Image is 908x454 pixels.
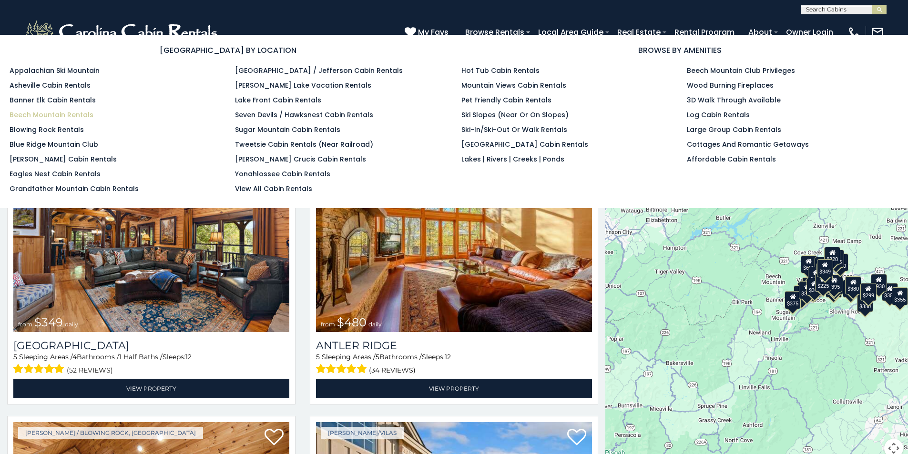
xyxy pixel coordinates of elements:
div: $930 [871,274,887,292]
div: $485 [806,279,822,297]
span: $349 [34,315,63,329]
a: Local Area Guide [533,24,608,40]
a: Add to favorites [265,428,284,448]
a: Rental Program [670,24,739,40]
div: $375 [785,291,801,309]
a: Appalachian Ski Mountain [10,66,100,75]
a: Blue Ridge Mountain Club [10,140,98,149]
div: $410 [808,267,824,285]
span: 5 [316,353,320,361]
a: Beech Mountain Rentals [10,110,93,120]
a: Cottages and Romantic Getaways [687,140,809,149]
img: phone-regular-white.png [847,26,861,39]
a: Ski Slopes (Near or On Slopes) [461,110,569,120]
a: Eagles Nest Cabin Rentals [10,169,101,179]
a: Lake Front Cabin Rentals [235,95,321,105]
a: My Favs [405,26,451,39]
a: 3D Walk Through Available [687,95,781,105]
img: Diamond Creek Lodge [13,147,289,332]
div: $695 [843,280,859,298]
span: 4 [72,353,77,361]
span: from [321,321,335,328]
a: Log Cabin Rentals [687,110,750,120]
div: $355 [882,283,898,301]
a: View All Cabin Rentals [235,184,312,193]
h3: [GEOGRAPHIC_DATA] BY LOCATION [10,44,447,56]
div: Sleeping Areas / Bathrooms / Sleeps: [316,352,592,376]
div: $635 [801,255,817,273]
div: $325 [799,281,816,299]
div: $299 [860,283,877,301]
a: Diamond Creek Lodge from $349 daily [13,147,289,332]
img: mail-regular-white.png [871,26,884,39]
a: Add to favorites [567,428,586,448]
a: [PERSON_NAME] Cabin Rentals [10,154,117,164]
a: Blowing Rock Rentals [10,125,84,134]
a: Pet Friendly Cabin Rentals [461,95,551,105]
a: Antler Ridge [316,339,592,352]
div: $225 [816,273,832,292]
img: Antler Ridge [316,147,592,332]
h3: BROWSE BY AMENITIES [461,44,899,56]
span: 12 [445,353,451,361]
div: $350 [857,294,873,312]
a: Asheville Cabin Rentals [10,81,91,90]
div: $320 [825,247,841,265]
span: My Favs [418,26,449,38]
h3: Diamond Creek Lodge [13,339,289,352]
a: Owner Login [781,24,838,40]
a: Ski-in/Ski-Out or Walk Rentals [461,125,567,134]
a: Grandfather Mountain Cabin Rentals [10,184,139,193]
a: Mountain Views Cabin Rentals [461,81,566,90]
div: Sleeping Areas / Bathrooms / Sleeps: [13,352,289,376]
a: Beech Mountain Club Privileges [687,66,795,75]
a: Banner Elk Cabin Rentals [10,95,96,105]
a: [PERSON_NAME]/Vilas [321,427,404,439]
div: $330 [794,285,810,303]
span: from [18,321,32,328]
div: $395 [806,278,823,296]
a: [GEOGRAPHIC_DATA] [13,339,289,352]
span: 5 [13,353,17,361]
a: View Property [13,379,289,398]
div: $349 [817,259,833,277]
a: View Property [316,379,592,398]
span: 12 [185,353,192,361]
a: Browse Rentals [460,24,529,40]
a: [PERSON_NAME] Crucis Cabin Rentals [235,154,366,164]
span: 5 [376,353,379,361]
a: [PERSON_NAME] / Blowing Rock, [GEOGRAPHIC_DATA] [18,427,203,439]
a: About [744,24,777,40]
a: [PERSON_NAME] Lake Vacation Rentals [235,81,371,90]
a: Yonahlossee Cabin Rentals [235,169,330,179]
div: $395 [826,274,843,293]
a: Affordable Cabin Rentals [687,154,776,164]
a: Wood Burning Fireplaces [687,81,774,90]
span: daily [65,321,78,328]
div: $380 [845,276,861,294]
a: Seven Devils / Hawksnest Cabin Rentals [235,110,373,120]
a: Real Estate [612,24,665,40]
a: Sugar Mountain Cabin Rentals [235,125,340,134]
span: $480 [337,315,367,329]
a: [GEOGRAPHIC_DATA] Cabin Rentals [461,140,588,149]
a: [GEOGRAPHIC_DATA] / Jefferson Cabin Rentals [235,66,403,75]
span: (52 reviews) [67,364,113,376]
div: $400 [802,277,818,295]
a: Hot Tub Cabin Rentals [461,66,540,75]
div: $565 [815,257,831,275]
span: (34 reviews) [369,364,416,376]
img: White-1-2.png [24,18,222,47]
span: 1 Half Baths / [119,353,163,361]
a: Antler Ridge from $480 daily [316,147,592,332]
span: daily [368,321,382,328]
a: Lakes | Rivers | Creeks | Ponds [461,154,564,164]
a: Tweetsie Cabin Rentals (Near Railroad) [235,140,373,149]
a: Large Group Cabin Rentals [687,125,781,134]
